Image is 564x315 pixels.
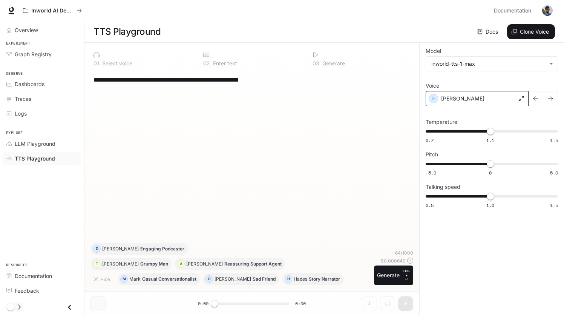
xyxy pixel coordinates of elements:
[431,60,546,68] div: inworld-tts-1-max
[186,262,223,266] p: [PERSON_NAME]
[426,119,457,125] p: Temperature
[206,273,213,285] div: O
[121,273,127,285] div: M
[93,258,100,270] div: T
[486,202,494,208] span: 1.0
[426,48,441,54] p: Model
[494,6,531,15] span: Documentation
[403,269,410,278] p: CTRL +
[101,61,132,66] p: Select voice
[3,92,81,105] a: Traces
[93,61,101,66] p: 0 1 .
[15,80,44,88] span: Dashboards
[426,137,434,144] span: 0.7
[540,3,555,18] button: User avatar
[550,137,558,144] span: 1.5
[395,250,413,256] p: 64 / 1000
[426,170,436,176] span: -5.0
[294,277,307,281] p: Hades
[3,284,81,297] a: Feedback
[15,50,52,58] span: Graph Registry
[90,243,188,255] button: D[PERSON_NAME]Engaging Podcaster
[486,137,494,144] span: 1.1
[426,83,439,88] p: Voice
[3,152,81,165] a: TTS Playground
[309,277,340,281] p: Story Narrator
[491,3,537,18] a: Documentation
[142,277,196,281] p: Casual Conversationalist
[140,262,168,266] p: Grumpy Man
[3,137,81,150] a: LLM Playground
[102,247,139,251] p: [PERSON_NAME]
[426,152,438,157] p: Pitch
[441,95,484,102] p: [PERSON_NAME]
[489,170,492,176] span: 0
[175,258,285,270] button: A[PERSON_NAME]Reassuring Support Agent
[15,140,55,148] span: LLM Playground
[211,61,237,66] p: Enter text
[374,266,413,285] button: GenerateCTRL +⏎
[90,258,172,270] button: T[PERSON_NAME]Grumpy Man
[102,262,139,266] p: [PERSON_NAME]
[203,61,211,66] p: 0 2 .
[282,273,343,285] button: HHadesStory Narrator
[140,247,184,251] p: Engaging Podcaster
[426,184,460,190] p: Talking speed
[381,258,406,264] p: $ 0.000640
[550,202,558,208] span: 1.5
[321,61,345,66] p: Generate
[178,258,184,270] div: A
[542,5,553,16] img: User avatar
[3,269,81,283] a: Documentation
[90,273,115,285] button: Hide
[15,154,55,162] span: TTS Playground
[15,287,39,295] span: Feedback
[403,269,410,282] p: ⏎
[129,277,141,281] p: Mark
[507,24,555,39] button: Clone Voice
[476,24,501,39] a: Docs
[15,272,52,280] span: Documentation
[426,202,434,208] span: 0.5
[31,8,74,14] p: Inworld AI Demos
[313,61,321,66] p: 0 3 .
[3,48,81,61] a: Graph Registry
[15,26,38,34] span: Overview
[215,277,251,281] p: [PERSON_NAME]
[7,303,14,311] span: Dark mode toggle
[15,95,31,103] span: Traces
[253,277,276,281] p: Sad Friend
[3,107,81,120] a: Logs
[224,262,282,266] p: Reassuring Support Agent
[93,243,100,255] div: D
[3,77,81,91] a: Dashboards
[203,273,279,285] button: O[PERSON_NAME]Sad Friend
[426,57,558,71] div: inworld-tts-1-max
[93,24,161,39] h1: TTS Playground
[61,300,78,315] button: Close drawer
[285,273,292,285] div: H
[118,273,200,285] button: MMarkCasual Conversationalist
[15,110,27,117] span: Logs
[20,3,85,18] button: All workspaces
[550,170,558,176] span: 5.0
[3,23,81,37] a: Overview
